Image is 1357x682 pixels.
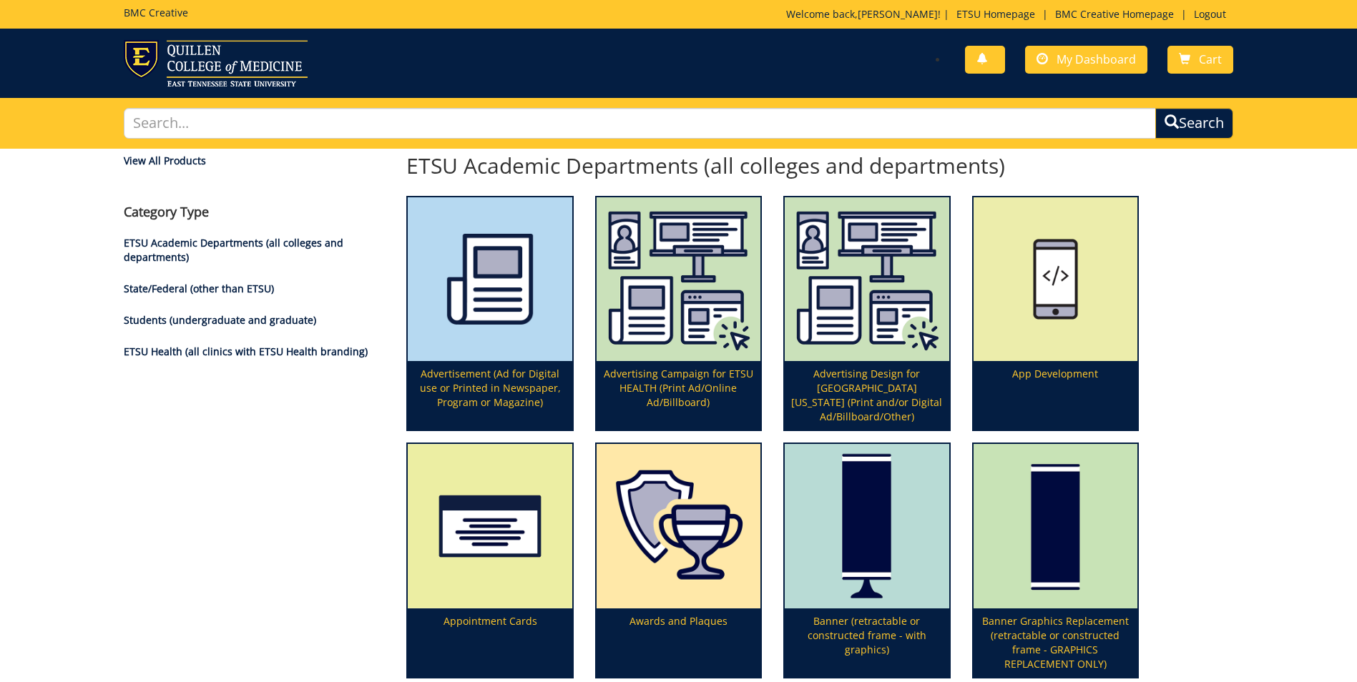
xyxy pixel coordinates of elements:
a: Logout [1187,7,1233,21]
a: ETSU Health (all clinics with ETSU Health branding) [124,345,368,358]
p: Appointment Cards [408,608,572,677]
a: ETSU Homepage [949,7,1042,21]
span: My Dashboard [1057,51,1136,67]
a: Banner Graphics Replacement (retractable or constructed frame - GRAPHICS REPLACEMENT ONLY) [974,444,1137,676]
p: Banner (retractable or constructed frame - with graphics) [785,608,949,677]
img: ETSU logo [124,40,308,87]
a: State/Federal (other than ETSU) [124,282,274,295]
a: App Development [974,197,1137,430]
p: Advertising Campaign for ETSU HEALTH (Print Ad/Online Ad/Billboard) [597,361,760,430]
a: Advertising Campaign for ETSU HEALTH (Print Ad/Online Ad/Billboard) [597,197,760,430]
span: Cart [1199,51,1222,67]
a: [PERSON_NAME] [858,7,938,21]
img: etsu%20health%20marketing%20campaign%20image-6075f5506d2aa2.29536275.png [785,197,949,361]
a: Advertising Design for [GEOGRAPHIC_DATA][US_STATE] (Print and/or Digital Ad/Billboard/Other) [785,197,949,430]
img: retractable-banner-59492b401f5aa8.64163094.png [785,444,949,608]
img: printmedia-5fff40aebc8a36.86223841.png [408,197,572,361]
p: Awards and Plaques [597,608,760,677]
img: etsu%20health%20marketing%20campaign%20image-6075f5506d2aa2.29536275.png [597,197,760,361]
a: Advertisement (Ad for Digital use or Printed in Newspaper, Program or Magazine) [408,197,572,430]
p: Banner Graphics Replacement (retractable or constructed frame - GRAPHICS REPLACEMENT ONLY) [974,608,1137,677]
a: Awards and Plaques [597,444,760,676]
input: Search... [124,108,1156,139]
a: Appointment Cards [408,444,572,676]
h4: Category Type [124,205,385,219]
a: View All Products [124,154,385,168]
button: Search [1155,108,1233,139]
a: ETSU Academic Departments (all colleges and departments) [124,236,343,264]
img: appointment%20cards-6556843a9f7d00.21763534.png [408,444,572,608]
img: graphics-only-banner-5949222f1cdc31.93524894.png [974,444,1137,608]
p: App Development [974,361,1137,430]
a: My Dashboard [1025,46,1147,74]
h2: ETSU Academic Departments (all colleges and departments) [406,154,1139,177]
img: app%20development%20icon-655684178ce609.47323231.png [974,197,1137,361]
h5: BMC Creative [124,7,188,18]
a: BMC Creative Homepage [1048,7,1181,21]
img: plaques-5a7339fccbae09.63825868.png [597,444,760,608]
a: Students (undergraduate and graduate) [124,313,316,327]
a: Cart [1167,46,1233,74]
p: Advertising Design for [GEOGRAPHIC_DATA][US_STATE] (Print and/or Digital Ad/Billboard/Other) [785,361,949,430]
p: Welcome back, ! | | | [786,7,1233,21]
a: Banner (retractable or constructed frame - with graphics) [785,444,949,676]
p: Advertisement (Ad for Digital use or Printed in Newspaper, Program or Magazine) [408,361,572,430]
